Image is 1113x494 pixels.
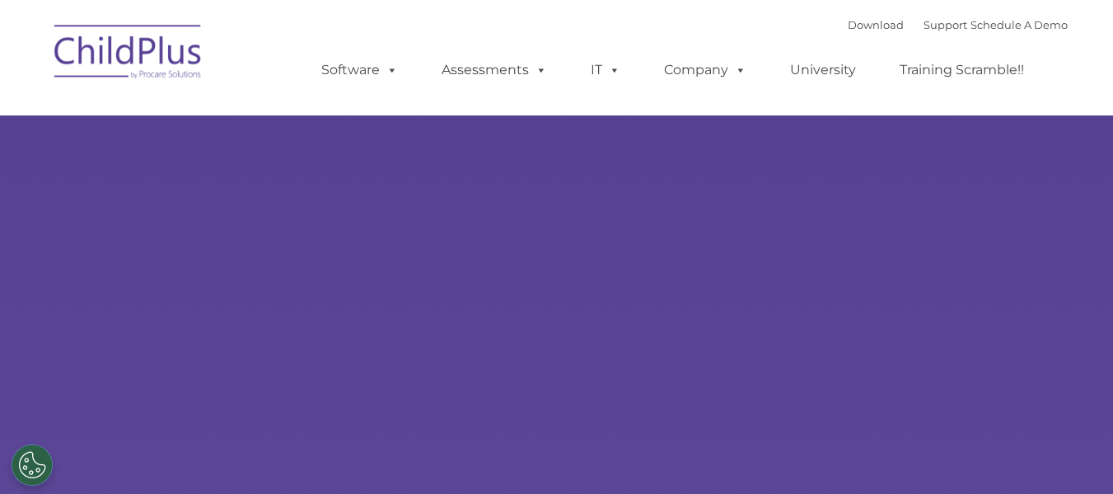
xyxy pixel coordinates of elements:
[46,13,211,96] img: ChildPlus by Procare Solutions
[648,54,763,87] a: Company
[305,54,414,87] a: Software
[848,18,1068,31] font: |
[12,445,53,486] button: Cookies Settings
[774,54,872,87] a: University
[848,18,904,31] a: Download
[883,54,1041,87] a: Training Scramble!!
[924,18,967,31] a: Support
[425,54,564,87] a: Assessments
[574,54,637,87] a: IT
[970,18,1068,31] a: Schedule A Demo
